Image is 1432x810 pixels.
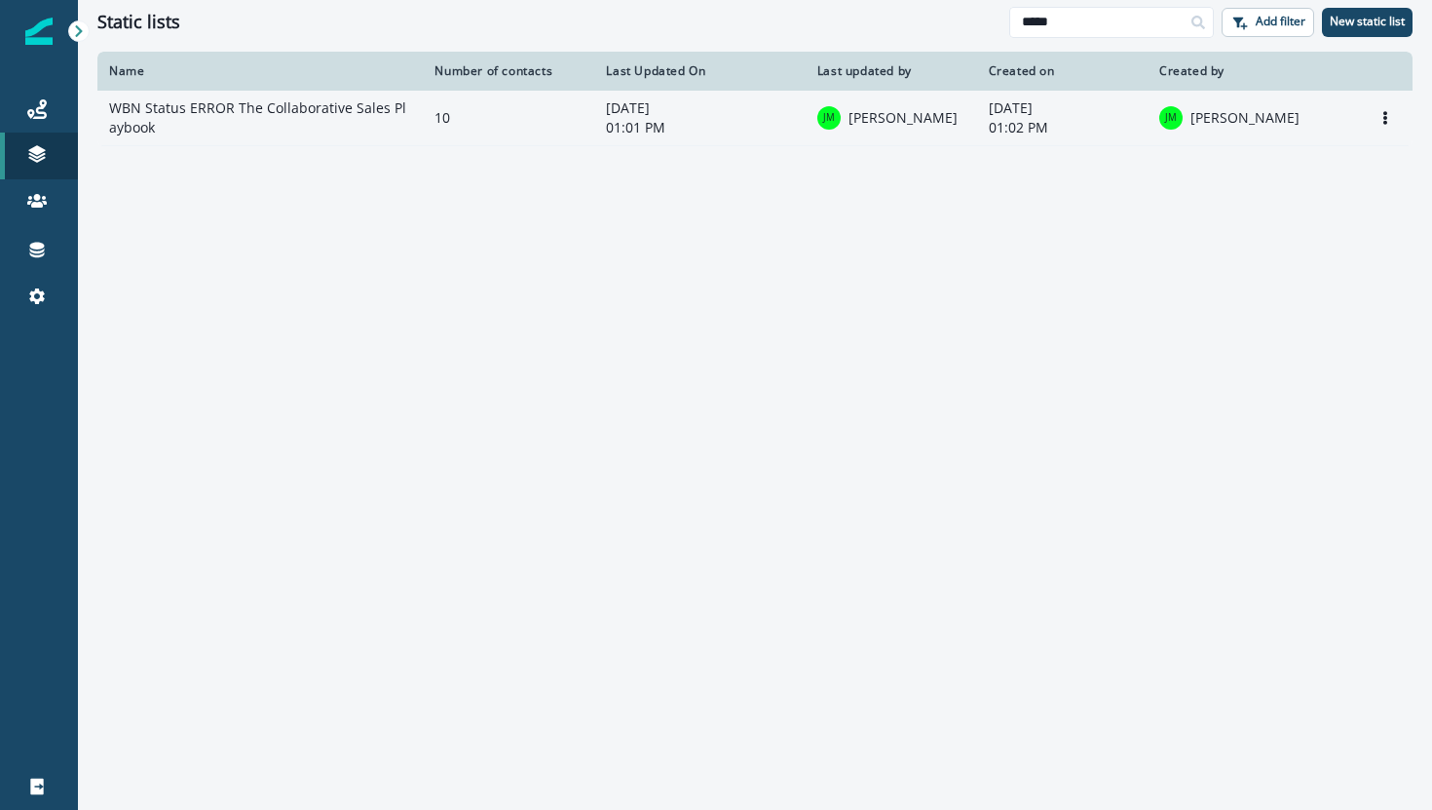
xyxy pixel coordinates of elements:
[606,118,793,137] p: 01:01 PM
[823,113,835,123] div: Jordan Mauldin
[109,63,411,79] div: Name
[1165,113,1177,123] div: Jordan Mauldin
[989,118,1137,137] p: 01:02 PM
[1322,8,1413,37] button: New static list
[848,108,958,128] p: [PERSON_NAME]
[1159,63,1346,79] div: Created by
[97,12,180,33] h1: Static lists
[989,98,1137,118] p: [DATE]
[1256,15,1305,28] p: Add filter
[606,63,793,79] div: Last Updated On
[1370,103,1401,133] button: Options
[1190,108,1300,128] p: [PERSON_NAME]
[25,18,53,45] img: Inflection
[97,91,1413,146] a: WBN Status ERROR The Collaborative Sales Playbook10[DATE]01:01 PMJordan Mauldin[PERSON_NAME][DATE...
[434,108,450,127] span: 10
[434,63,583,79] div: Number of contacts
[97,91,423,146] td: WBN Status ERROR The Collaborative Sales Playbook
[606,98,793,118] p: [DATE]
[1330,15,1405,28] p: New static list
[989,63,1137,79] div: Created on
[1222,8,1314,37] button: Add filter
[817,63,965,79] div: Last updated by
